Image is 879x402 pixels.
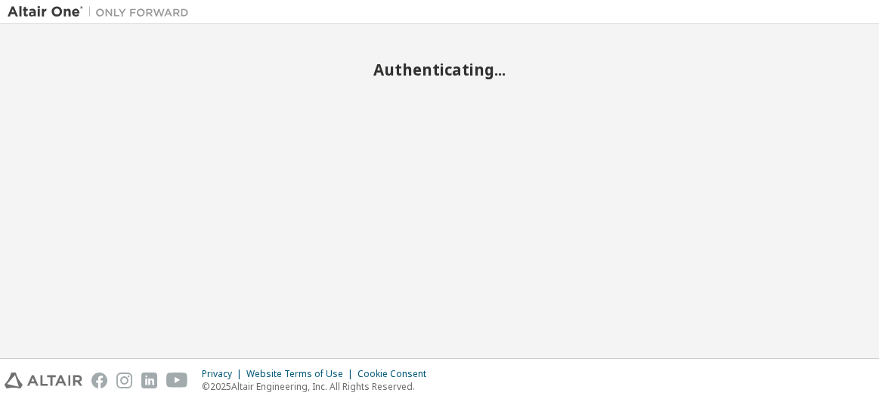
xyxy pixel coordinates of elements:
p: © 2025 Altair Engineering, Inc. All Rights Reserved. [202,380,435,393]
img: altair_logo.svg [5,373,82,388]
img: linkedin.svg [141,373,157,388]
div: Website Terms of Use [246,368,357,380]
img: youtube.svg [166,373,188,388]
img: Altair One [8,5,197,20]
h2: Authenticating... [8,60,871,79]
div: Privacy [202,368,246,380]
img: facebook.svg [91,373,107,388]
img: instagram.svg [116,373,132,388]
div: Cookie Consent [357,368,435,380]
